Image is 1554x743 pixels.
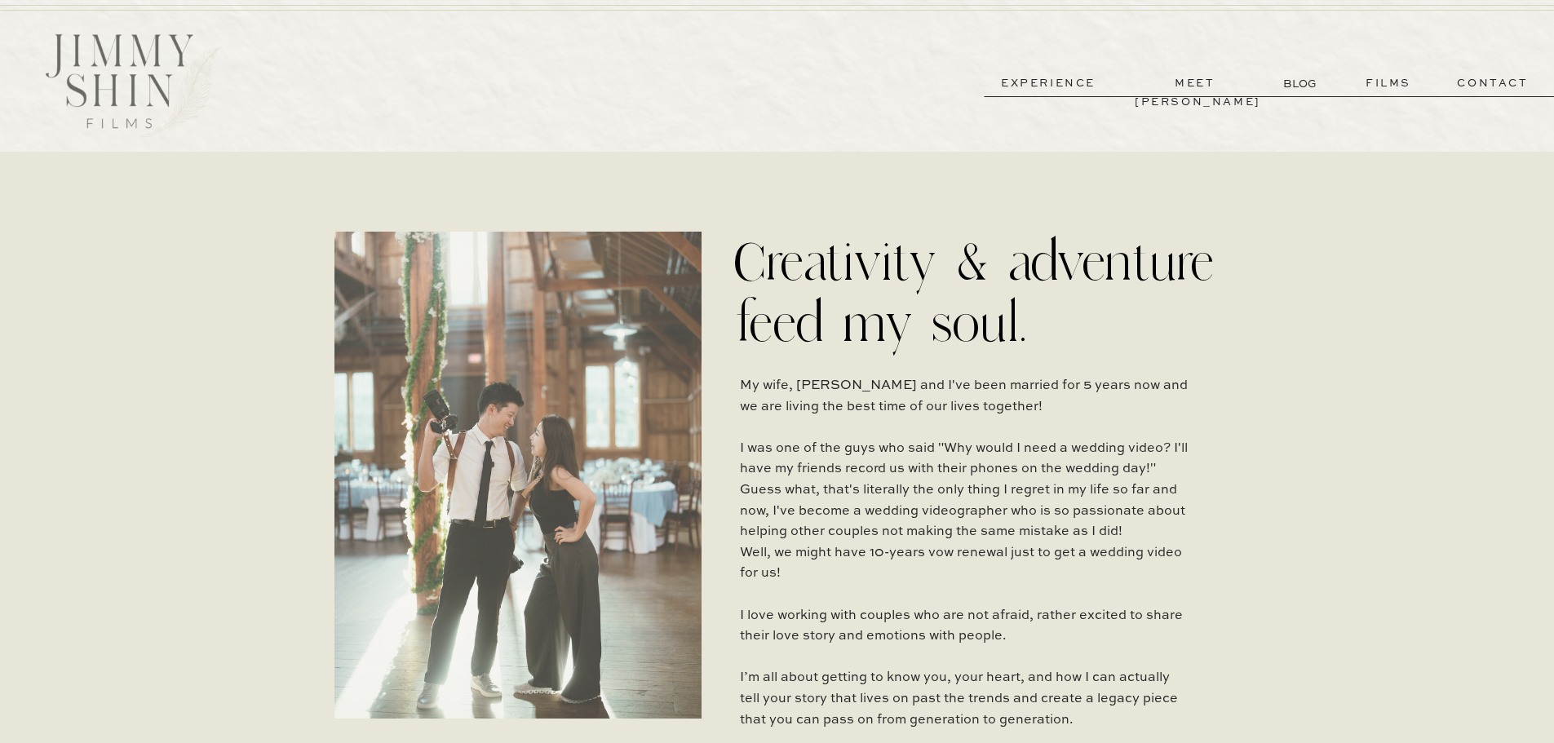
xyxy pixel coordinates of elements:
p: My wife, [PERSON_NAME] and I've been married for 5 years now and we are living the best time of o... [740,376,1190,737]
a: contact [1434,74,1552,93]
a: experience [988,74,1109,93]
h2: Creativity & adventure feed my soul. [734,232,1229,349]
a: films [1348,74,1428,93]
a: BLOG [1283,75,1320,92]
a: meet [PERSON_NAME] [1135,74,1255,93]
